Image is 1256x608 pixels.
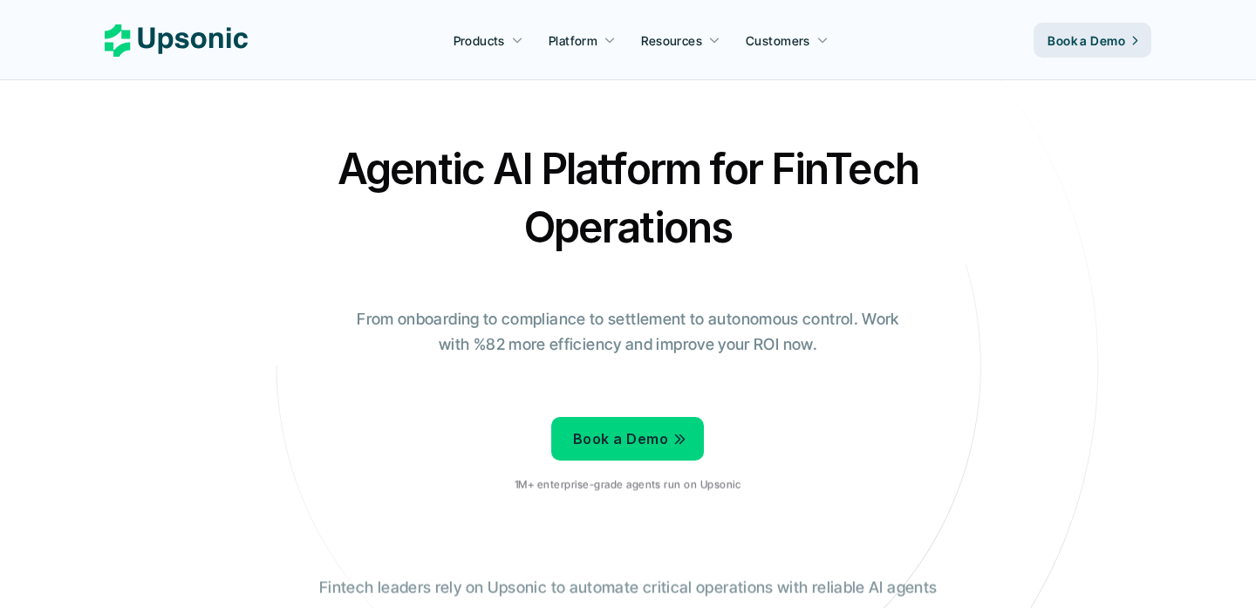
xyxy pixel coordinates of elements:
p: Fintech leaders rely on Upsonic to automate critical operations with reliable AI agents [319,576,937,601]
a: Book a Demo [551,417,704,461]
p: Book a Demo [1048,31,1125,50]
p: Products [454,31,505,50]
p: From onboarding to compliance to settlement to autonomous control. Work with %82 more efficiency ... [345,307,911,358]
p: Platform [549,31,597,50]
p: 1M+ enterprise-grade agents run on Upsonic [515,479,741,491]
a: Products [443,24,534,56]
h2: Agentic AI Platform for FinTech Operations [323,140,933,256]
a: Book a Demo [1034,23,1151,58]
p: Customers [746,31,810,50]
p: Resources [641,31,702,50]
p: Book a Demo [573,427,668,452]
